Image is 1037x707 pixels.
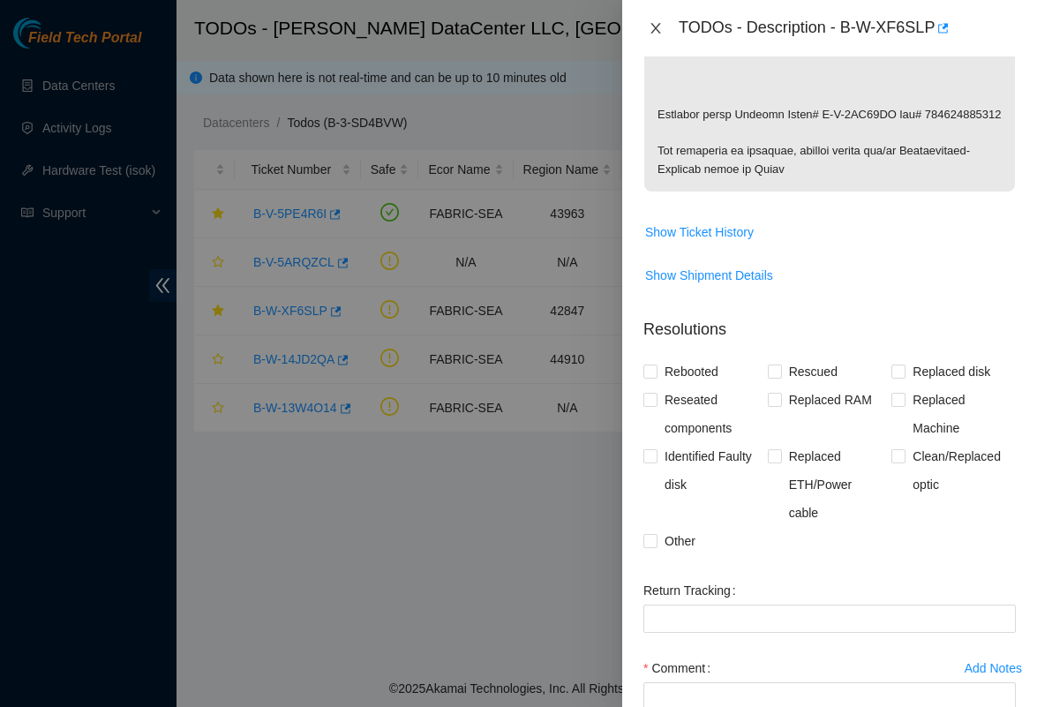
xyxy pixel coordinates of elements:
span: Rescued [782,357,845,386]
div: TODOs - Description - B-W-XF6SLP [679,14,1016,42]
span: Replaced Machine [905,386,1016,442]
label: Comment [643,654,718,682]
button: Close [643,20,668,37]
button: Show Ticket History [644,218,755,246]
span: Replaced ETH/Power cable [782,442,892,527]
span: Identified Faulty disk [658,442,768,499]
div: Add Notes [965,662,1022,674]
span: Clean/Replaced optic [905,442,1016,499]
button: Show Shipment Details [644,261,774,290]
span: Replaced disk [905,357,997,386]
span: Rebooted [658,357,725,386]
span: close [649,21,663,35]
p: Resolutions [643,304,1016,342]
label: Return Tracking [643,576,743,605]
button: Add Notes [964,654,1023,682]
input: Return Tracking [643,605,1016,633]
span: Show Shipment Details [645,266,773,285]
span: Replaced RAM [782,386,879,414]
span: Other [658,527,703,555]
span: Show Ticket History [645,222,754,242]
span: Reseated components [658,386,768,442]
